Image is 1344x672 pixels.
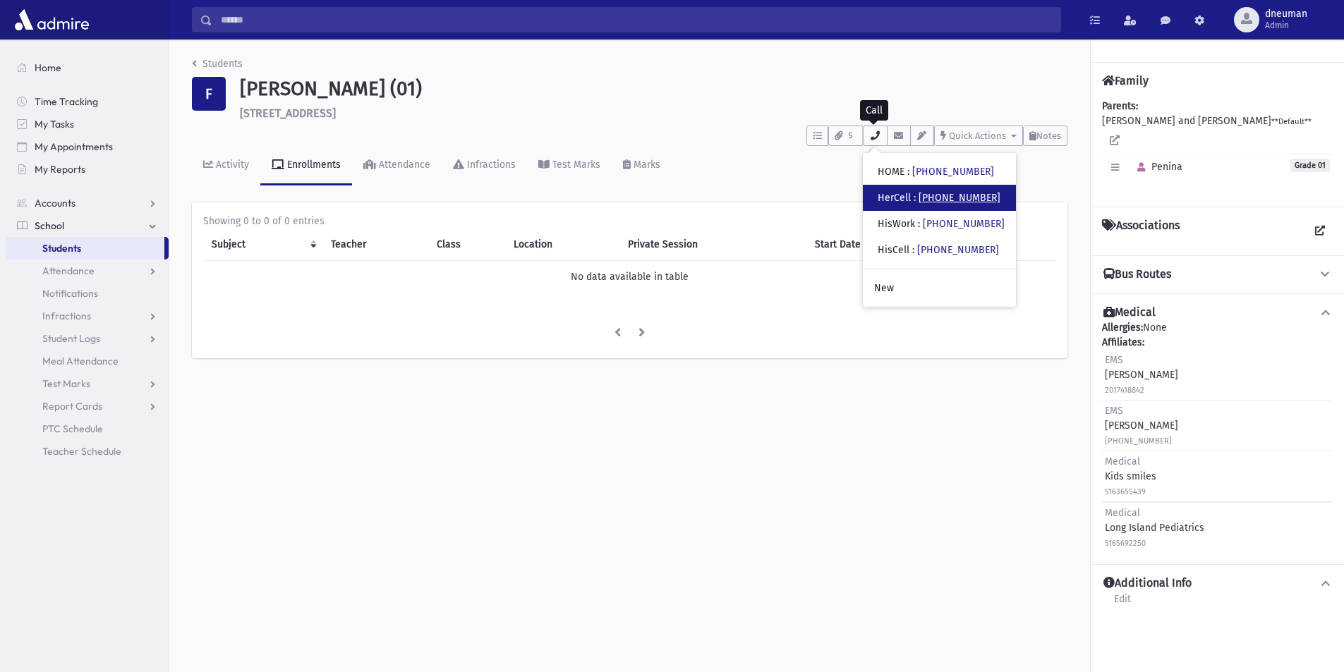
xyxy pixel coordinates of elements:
[527,146,612,185] a: Test Marks
[6,90,169,113] a: Time Tracking
[6,305,169,327] a: Infractions
[1103,267,1171,282] h4: Bus Routes
[912,244,914,256] span: :
[464,159,516,171] div: Infractions
[352,146,442,185] a: Attendance
[1023,126,1067,146] button: Notes
[878,164,994,179] div: HOME
[1131,161,1182,173] span: Penina
[6,395,169,417] a: Report Cards
[828,126,863,146] button: 5
[1102,336,1144,348] b: Affiliates:
[1105,405,1123,417] span: EMS
[42,355,119,367] span: Meal Attendance
[1105,454,1156,499] div: Kids smiles
[1265,8,1307,20] span: dneuman
[550,159,600,171] div: Test Marks
[1307,219,1333,244] a: View all Associations
[1105,506,1204,550] div: Long Island Pediatrics
[376,159,430,171] div: Attendance
[1105,487,1146,496] small: 5163655439
[6,372,169,395] a: Test Marks
[6,135,169,158] a: My Appointments
[35,163,85,176] span: My Reports
[6,440,169,463] a: Teacher Schedule
[1105,403,1178,448] div: [PERSON_NAME]
[934,126,1023,146] button: Quick Actions
[42,332,100,345] span: Student Logs
[322,228,429,261] th: Teacher
[863,275,1016,301] a: New
[11,6,92,34] img: AdmirePro
[1102,74,1149,87] h4: Family
[6,350,169,372] a: Meal Attendance
[42,445,121,458] span: Teacher Schedule
[6,56,169,79] a: Home
[1102,322,1143,334] b: Allergies:
[1102,100,1138,112] b: Parents:
[1290,159,1330,172] span: Grade 01
[1102,267,1333,282] button: Bus Routes
[42,310,91,322] span: Infractions
[212,7,1060,32] input: Search
[203,260,1056,293] td: No data available in table
[42,242,81,255] span: Students
[844,130,856,142] span: 5
[213,159,249,171] div: Activity
[1102,576,1333,591] button: Additional Info
[917,244,999,256] a: [PHONE_NUMBER]
[631,159,660,171] div: Marks
[923,218,1005,230] a: [PHONE_NUMBER]
[192,58,243,70] a: Students
[192,77,226,111] div: F
[1102,99,1333,195] div: [PERSON_NAME] and [PERSON_NAME]
[203,214,1056,228] div: Showing 0 to 0 of 0 entries
[35,140,113,153] span: My Appointments
[284,159,341,171] div: Enrollments
[42,400,102,413] span: Report Cards
[878,190,1000,205] div: HerCell
[260,146,352,185] a: Enrollments
[1036,130,1061,141] span: Notes
[619,228,806,261] th: Private Session
[42,377,90,390] span: Test Marks
[1105,386,1144,395] small: 2017418842
[1103,305,1156,320] h4: Medical
[6,214,169,237] a: School
[35,95,98,108] span: Time Tracking
[907,166,909,178] span: :
[1105,507,1140,519] span: Medical
[914,192,916,204] span: :
[6,237,164,259] a: Students
[442,146,527,185] a: Infractions
[878,216,1005,231] div: HisWork
[35,197,75,209] span: Accounts
[912,166,994,178] a: [PHONE_NUMBER]
[1113,591,1132,616] a: Edit
[878,243,999,257] div: HisCell
[35,118,74,130] span: My Tasks
[6,417,169,440] a: PTC Schedule
[6,113,169,135] a: My Tasks
[806,228,937,261] th: Start Date
[6,327,169,350] a: Student Logs
[918,218,920,230] span: :
[6,158,169,181] a: My Reports
[6,192,169,214] a: Accounts
[1105,354,1123,366] span: EMS
[240,77,1067,101] h1: [PERSON_NAME] (01)
[1105,436,1172,446] small: [PHONE_NUMBER]
[6,282,169,305] a: Notifications
[1102,305,1333,320] button: Medical
[1105,353,1178,397] div: [PERSON_NAME]
[35,219,64,232] span: School
[203,228,322,261] th: Subject
[42,422,103,435] span: PTC Schedule
[1265,20,1307,31] span: Admin
[428,228,504,261] th: Class
[1102,219,1180,244] h4: Associations
[1105,456,1140,468] span: Medical
[6,259,169,282] a: Attendance
[42,287,98,300] span: Notifications
[42,264,95,277] span: Attendance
